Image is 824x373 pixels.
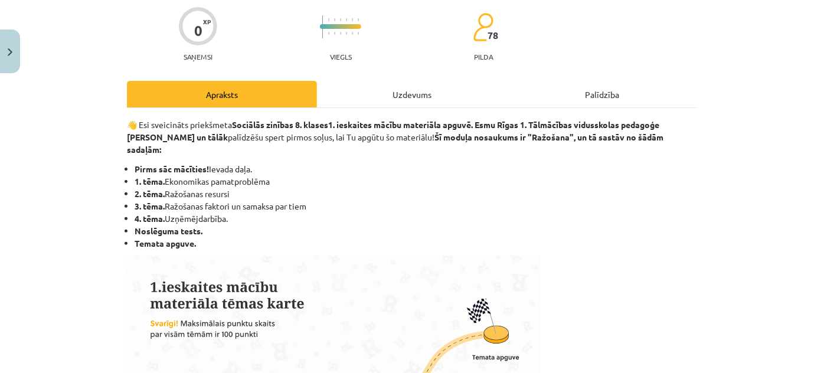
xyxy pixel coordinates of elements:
[135,163,697,175] li: Ievada daļa.
[135,188,165,199] strong: 2. tēma.
[358,18,359,21] img: icon-short-line-57e1e144782c952c97e751825c79c345078a6d821885a25fce030b3d8c18986b.svg
[127,119,659,142] strong: 1. ieskaites mācību materiāla apguvē. Esmu Rīgas 1. Tālmācības vidusskolas pedagoģe [PERSON_NAME]...
[322,15,323,38] img: icon-long-line-d9ea69661e0d244f92f715978eff75569469978d946b2353a9bb055b3ed8787d.svg
[330,53,352,61] p: Viegls
[473,12,493,42] img: students-c634bb4e5e11cddfef0936a35e636f08e4e9abd3cc4e673bd6f9a4125e45ecb1.svg
[334,18,335,21] img: icon-short-line-57e1e144782c952c97e751825c79c345078a6d821885a25fce030b3d8c18986b.svg
[135,225,202,236] strong: Noslēguma tests.
[507,81,697,107] div: Palīdzība
[352,32,353,35] img: icon-short-line-57e1e144782c952c97e751825c79c345078a6d821885a25fce030b3d8c18986b.svg
[127,119,697,156] p: 👋 Esi sveicināts priekšmeta palīdzēšu spert pirmos soļus, lai Tu apgūtu šo materiālu!
[346,32,347,35] img: icon-short-line-57e1e144782c952c97e751825c79c345078a6d821885a25fce030b3d8c18986b.svg
[179,53,217,61] p: Saņemsi
[8,48,12,56] img: icon-close-lesson-0947bae3869378f0d4975bcd49f059093ad1ed9edebbc8119c70593378902aed.svg
[127,81,317,107] div: Apraksts
[135,201,165,211] strong: 3. tēma.
[340,32,341,35] img: icon-short-line-57e1e144782c952c97e751825c79c345078a6d821885a25fce030b3d8c18986b.svg
[194,22,202,39] div: 0
[334,32,335,35] img: icon-short-line-57e1e144782c952c97e751825c79c345078a6d821885a25fce030b3d8c18986b.svg
[135,213,165,224] strong: 4. tēma.
[203,18,211,25] span: XP
[135,212,697,225] li: Uzņēmējdarbība.
[474,53,493,61] p: pilda
[328,32,329,35] img: icon-short-line-57e1e144782c952c97e751825c79c345078a6d821885a25fce030b3d8c18986b.svg
[488,30,498,41] span: 78
[358,32,359,35] img: icon-short-line-57e1e144782c952c97e751825c79c345078a6d821885a25fce030b3d8c18986b.svg
[135,163,209,174] strong: Pirms sāc mācīties!
[232,119,328,130] strong: Sociālās zinības 8. klases
[346,18,347,21] img: icon-short-line-57e1e144782c952c97e751825c79c345078a6d821885a25fce030b3d8c18986b.svg
[135,200,697,212] li: Ražošanas faktori un samaksa par tiem
[135,238,196,248] strong: Temata apguve.
[340,18,341,21] img: icon-short-line-57e1e144782c952c97e751825c79c345078a6d821885a25fce030b3d8c18986b.svg
[352,18,353,21] img: icon-short-line-57e1e144782c952c97e751825c79c345078a6d821885a25fce030b3d8c18986b.svg
[135,176,165,186] strong: 1. tēma.
[135,188,697,200] li: Ražošanas resursi
[135,175,697,188] li: Ekonomikas pamatproblēma
[317,81,507,107] div: Uzdevums
[328,18,329,21] img: icon-short-line-57e1e144782c952c97e751825c79c345078a6d821885a25fce030b3d8c18986b.svg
